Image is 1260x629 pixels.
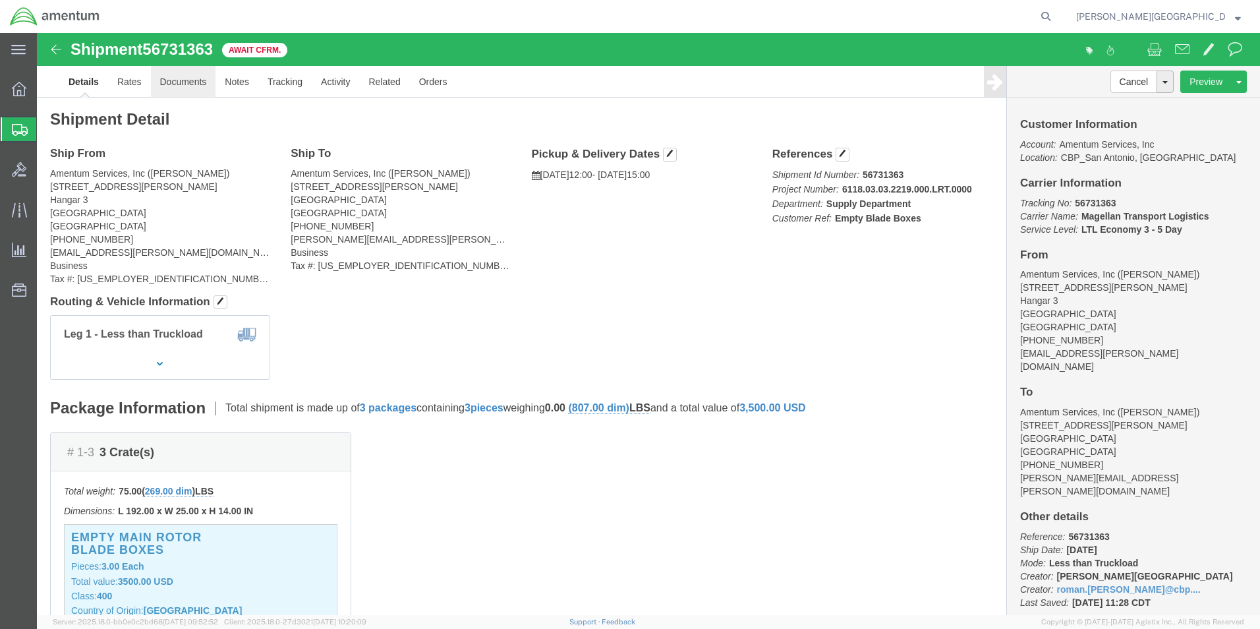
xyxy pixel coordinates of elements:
a: Support [569,618,602,626]
img: logo [9,7,100,26]
span: [DATE] 10:20:09 [313,618,366,626]
span: [DATE] 09:52:52 [163,618,218,626]
span: ROMAN TRUJILLO [1076,9,1226,24]
span: Client: 2025.18.0-27d3021 [224,618,366,626]
span: Copyright © [DATE]-[DATE] Agistix Inc., All Rights Reserved [1041,616,1244,628]
iframe: FS Legacy Container [37,33,1260,615]
span: Server: 2025.18.0-bb0e0c2bd68 [53,618,218,626]
a: Feedback [602,618,635,626]
button: [PERSON_NAME][GEOGRAPHIC_DATA] [1075,9,1242,24]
